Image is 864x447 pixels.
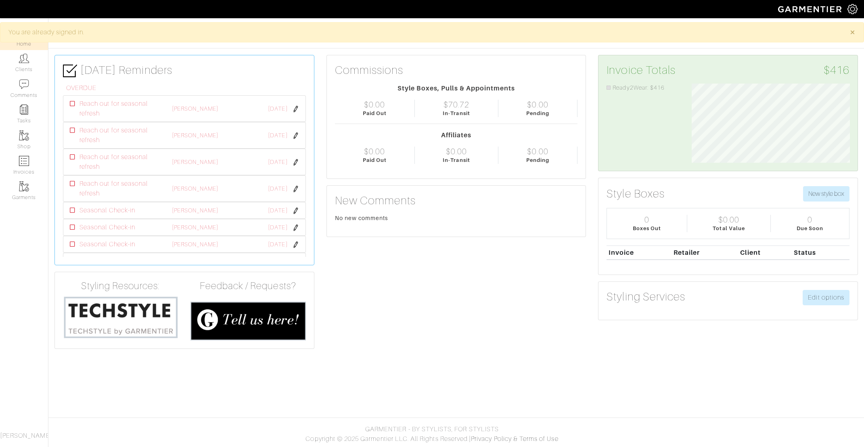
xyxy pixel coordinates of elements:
[443,156,470,164] div: In-Transit
[633,225,661,232] div: Boxes Out
[526,109,549,117] div: Pending
[293,186,299,192] img: pen-cf24a1663064a2ec1b9c1bd2387e9de7a2fa800b781884d57f21acf72779bad2.png
[19,105,29,115] img: reminder-icon-8004d30b9f0a5d33ae49ab947aed9ed385cf756f9e5892f1edd6e32f2345188e.png
[713,225,745,232] div: Total Value
[526,156,549,164] div: Pending
[293,241,299,248] img: pen-cf24a1663064a2ec1b9c1bd2387e9de7a2fa800b781884d57f21acf72779bad2.png
[172,185,219,192] a: [PERSON_NAME]
[79,126,158,145] span: Reach out for seasonal refresh
[66,84,306,92] h6: OVERDUE
[364,147,385,156] div: $0.00
[774,2,847,16] img: garmentier-logo-header-white-b43fb05a5012e4ada735d5af1a66efaba907eab6374d6393d1fbf88cb4ef424d.png
[8,27,838,37] div: You are already signed in.
[79,256,135,266] span: Seasonal Check-in
[335,194,578,208] h3: New Comments
[335,84,578,93] div: Style Boxes, Pulls & Appointments
[79,239,135,249] span: Seasonal Check-in
[293,208,299,214] img: pen-cf24a1663064a2ec1b9c1bd2387e9de7a2fa800b781884d57f21acf72779bad2.png
[607,63,849,77] h3: Invoice Totals
[63,295,178,339] img: techstyle-93310999766a10050dc78ceb7f971a75838126fd19372ce40ba20cdf6a89b94b.png
[172,159,219,165] a: [PERSON_NAME]
[803,290,849,305] a: Edit options
[644,215,649,225] div: 0
[19,79,29,89] img: comment-icon-a0a6a9ef722e966f86d9cbdc48e553b5cf19dbc54f86b18d962a5391bc8f6eb6.png
[268,158,287,167] span: [DATE]
[808,215,812,225] div: 0
[190,280,306,292] h4: Feedback / Requests?
[19,53,29,63] img: clients-icon-6bae9207a08558b7cb47a8932f037763ab4055f8c8b6bfacd5dc20c3e0201464.png
[19,181,29,191] img: garments-icon-b7da505a4dc4fd61783c78ac3ca0ef83fa9d6f193b1c9dc38574b1d14d53ca28.png
[335,214,578,222] div: No new comments
[797,225,823,232] div: Due Soon
[293,159,299,166] img: pen-cf24a1663064a2ec1b9c1bd2387e9de7a2fa800b781884d57f21acf72779bad2.png
[63,280,178,292] h4: Styling Resources:
[19,130,29,141] img: garments-icon-b7da505a4dc4fd61783c78ac3ca0ef83fa9d6f193b1c9dc38574b1d14d53ca28.png
[803,186,849,201] button: New style box
[63,63,306,78] h3: [DATE] Reminders
[172,241,219,248] a: [PERSON_NAME]
[293,225,299,231] img: pen-cf24a1663064a2ec1b9c1bd2387e9de7a2fa800b781884d57f21acf72779bad2.png
[607,84,680,92] li: Ready2Wear: $416
[305,435,469,443] span: Copyright © 2025 Garmentier LLC. All Rights Reserved.
[849,27,856,38] span: ×
[443,109,470,117] div: In-Transit
[268,131,287,140] span: [DATE]
[79,99,158,118] span: Reach out for seasonal refresh
[718,215,739,225] div: $0.00
[363,109,387,117] div: Paid Out
[335,63,404,77] h3: Commissions
[363,156,387,164] div: Paid Out
[446,147,467,156] div: $0.00
[607,290,685,304] h3: Styling Services
[607,187,665,201] h3: Style Boxes
[847,4,858,14] img: gear-icon-white-bd11855cb880d31180b6d7d6211b90ccbf57a29d726f0c71d8c61bd08dd39cc2.png
[607,246,672,260] th: Invoice
[172,105,219,112] a: [PERSON_NAME]
[527,100,548,109] div: $0.00
[79,179,158,198] span: Reach out for seasonal refresh
[471,435,558,443] a: Privacy Policy & Terms of Use
[738,246,792,260] th: Client
[172,207,219,214] a: [PERSON_NAME]
[63,64,77,78] img: check-box-icon-36a4915ff3ba2bd8f6e4f29bc755bb66becd62c870f447fc0dd1365fcfddab58.png
[268,185,287,193] span: [DATE]
[79,206,135,215] span: Seasonal Check-in
[268,105,287,113] span: [DATE]
[19,156,29,166] img: orders-icon-0abe47150d42831381b5fb84f609e132dff9fe21cb692f30cb5eec754e2cba89.png
[293,106,299,112] img: pen-cf24a1663064a2ec1b9c1bd2387e9de7a2fa800b781884d57f21acf72779bad2.png
[172,132,219,139] a: [PERSON_NAME]
[190,302,306,340] img: feedback_requests-3821251ac2bd56c73c230f3229a5b25d6eb027adea667894f41107c140538ee0.png
[444,100,469,109] div: $70.72
[792,246,849,260] th: Status
[79,152,158,172] span: Reach out for seasonal refresh
[672,246,738,260] th: Retailer
[268,223,287,232] span: [DATE]
[293,132,299,139] img: pen-cf24a1663064a2ec1b9c1bd2387e9de7a2fa800b781884d57f21acf72779bad2.png
[268,206,287,215] span: [DATE]
[268,240,287,249] span: [DATE]
[824,63,849,77] span: $416
[364,100,385,109] div: $0.00
[527,147,548,156] div: $0.00
[79,222,135,232] span: Seasonal Check-in
[335,130,578,140] div: Affiliates
[172,224,219,231] a: [PERSON_NAME]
